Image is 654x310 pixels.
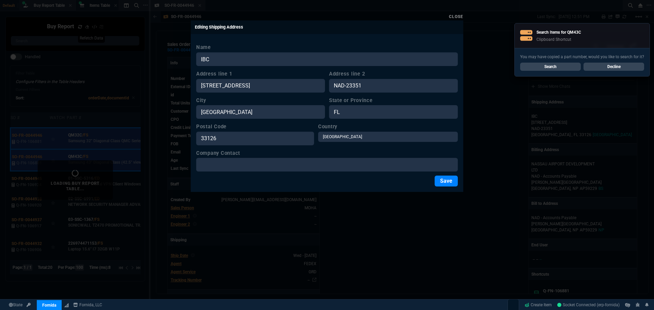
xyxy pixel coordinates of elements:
[520,63,581,71] a: Search
[435,176,458,186] button: Save
[196,123,314,130] label: Postal Code
[329,97,458,104] label: State or Province
[557,303,620,307] span: Socket Connected (erp-fornida)
[196,149,458,157] label: Company Contact
[522,300,555,310] a: Create Item
[557,302,620,308] a: HjXBZGvxHUS279OpAAG9
[520,54,644,60] p: You may have copied a part number, would you like to search for it?
[25,302,33,308] a: API TOKEN
[196,97,325,104] label: City
[196,70,325,78] label: Address line 1
[191,20,463,34] h6: Editing Shipping Address
[583,63,644,71] a: Decline
[71,302,104,308] a: msbcCompanyName
[196,44,458,51] label: Name
[318,123,458,130] label: Country
[7,302,25,308] a: Global State
[536,37,581,42] p: Clipboard Shortcut
[329,70,458,78] label: Address line 2
[536,29,581,35] p: Search Items for QM43C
